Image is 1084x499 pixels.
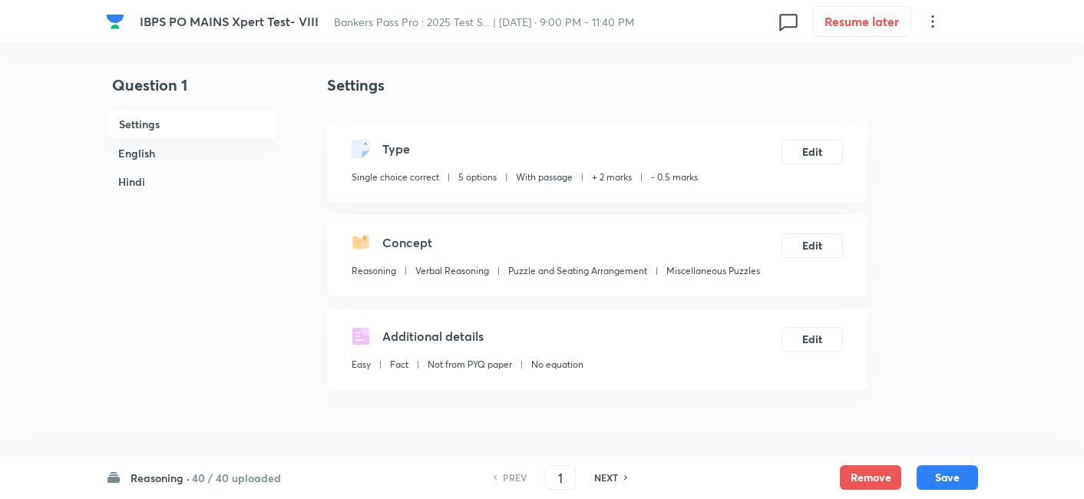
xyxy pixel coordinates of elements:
[917,465,978,490] button: Save
[592,170,632,184] p: + 2 marks
[415,264,489,278] p: Verbal Reasoning
[352,358,371,372] p: Easy
[140,13,319,29] span: IBPS PO MAINS Xpert Test- VIII
[106,12,124,31] img: Company Logo
[327,451,868,474] h4: In English
[508,264,647,278] p: Puzzle and Seating Arrangement
[334,15,634,29] span: Bankers Pass Pro : 2025 Test S... | [DATE] · 9:00 PM - 11:40 PM
[516,170,573,184] p: With passage
[192,470,281,486] h6: 40 / 40 uploaded
[106,139,278,167] h6: English
[131,470,190,486] h6: Reasoning ·
[458,170,497,184] p: 5 options
[782,233,843,258] button: Edit
[651,170,698,184] p: - 0.5 marks
[352,233,370,252] img: questionConcept.svg
[390,358,408,372] p: Fact
[782,327,843,352] button: Edit
[106,167,278,196] h6: Hindi
[666,264,760,278] p: Miscellaneous Puzzles
[531,358,583,372] p: No equation
[382,140,410,158] h5: Type
[594,471,618,484] h6: NEXT
[503,471,527,484] h6: PREV
[382,327,484,345] h5: Additional details
[352,264,396,278] p: Reasoning
[382,233,432,252] h5: Concept
[106,74,278,109] h4: Question 1
[327,74,868,97] h4: Settings
[428,358,512,372] p: Not from PYQ paper
[352,140,370,158] img: questionType.svg
[840,465,901,490] button: Remove
[106,12,127,31] a: Company Logo
[813,6,911,37] button: Resume later
[352,327,370,345] img: questionDetails.svg
[782,140,843,164] button: Edit
[106,109,278,139] h6: Settings
[352,170,439,184] p: Single choice correct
